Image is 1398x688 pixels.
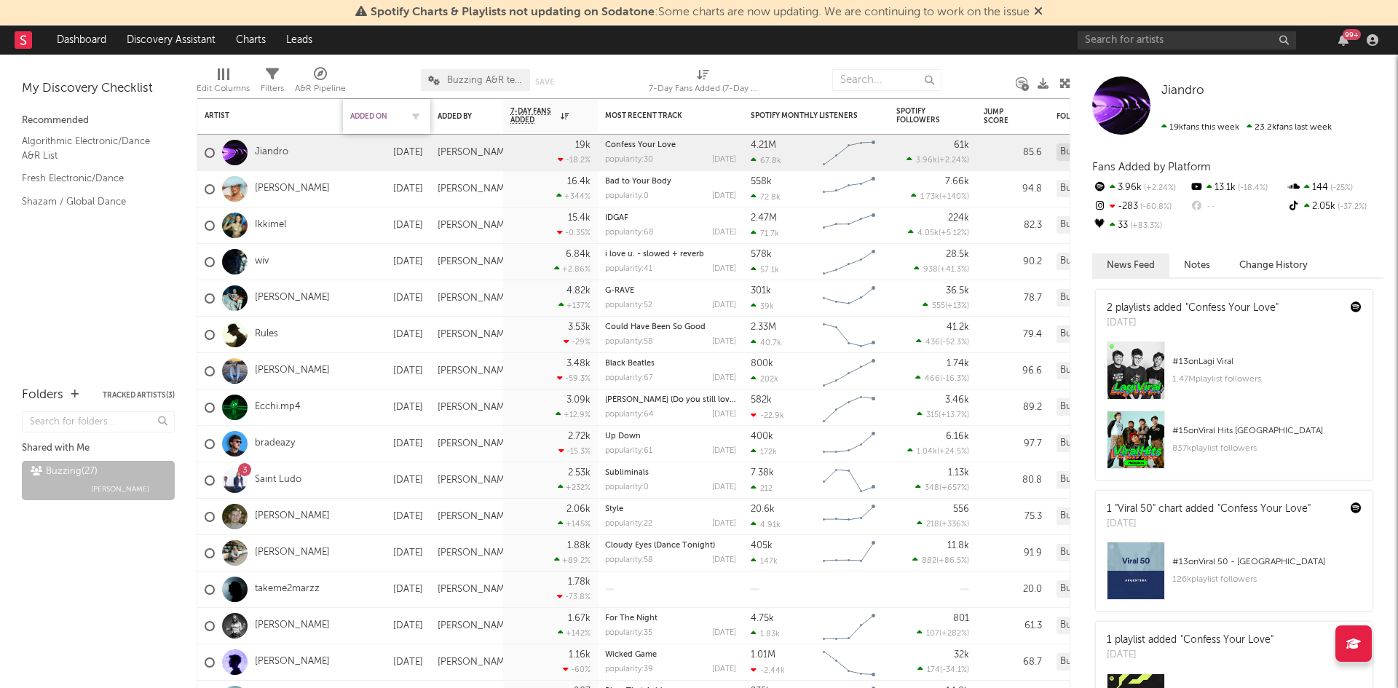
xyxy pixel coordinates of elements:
[954,141,969,150] div: 61k
[1092,197,1189,216] div: -283
[605,301,652,309] div: popularity: 52
[751,323,776,332] div: 2.33M
[566,395,591,405] div: 3.09k
[350,181,423,198] div: [DATE]
[816,462,882,499] svg: Chart title
[1057,435,1118,452] div: Buzzing (27)
[295,62,346,104] div: A&R Pipeline
[1217,504,1311,514] a: "Confess Your Love"
[941,229,967,237] span: +5.12 %
[568,432,591,441] div: 2.72k
[1057,180,1118,197] div: Buzzing (27)
[605,505,736,513] div: Style
[712,301,736,309] div: [DATE]
[917,448,937,456] span: 1.04k
[554,264,591,274] div: +2.86 %
[1161,84,1204,98] a: Jiandro
[371,7,1030,18] span: : Some charts are now updating. We are continuing to work on the issue
[1338,34,1348,46] button: 99+
[1180,635,1273,645] a: "Confess Your Love"
[1107,517,1311,531] div: [DATE]
[438,329,513,341] div: [PERSON_NAME]
[103,392,175,399] button: Tracked Artists(3)
[816,535,882,572] svg: Chart title
[1092,253,1169,277] button: News Feed
[438,256,513,268] div: [PERSON_NAME]
[605,469,649,477] a: Subliminals
[1107,502,1311,517] div: 1 "Viral 50" chart added
[914,264,969,274] div: ( )
[438,438,513,450] div: [PERSON_NAME]
[1172,353,1362,371] div: # 13 on Lagi Viral
[1328,184,1353,192] span: -25 %
[1225,253,1322,277] button: Change History
[915,373,969,383] div: ( )
[438,402,513,414] div: [PERSON_NAME]
[946,286,969,296] div: 36.5k
[605,651,657,659] a: Wicked Game
[984,508,1042,526] div: 75.3
[925,339,940,347] span: 436
[751,505,775,514] div: 20.6k
[1189,178,1286,197] div: 13.1k
[1189,197,1286,216] div: --
[917,229,939,237] span: 4.05k
[948,468,969,478] div: 1.13k
[1142,184,1176,192] span: +2.24 %
[255,474,301,486] a: Saint Ludo
[22,440,175,457] div: Shared with Me
[948,213,969,223] div: 224k
[947,541,969,550] div: 11.8k
[925,484,939,492] span: 348
[925,375,940,383] span: 466
[255,292,330,304] a: [PERSON_NAME]
[947,323,969,332] div: 41.2k
[712,156,736,164] div: [DATE]
[1128,222,1162,230] span: +83.3 %
[816,317,882,353] svg: Chart title
[1057,253,1118,270] div: Buzzing (27)
[568,468,591,478] div: 2.53k
[940,266,967,274] span: +41.3 %
[350,399,423,416] div: [DATE]
[816,353,882,390] svg: Chart title
[350,217,423,234] div: [DATE]
[907,155,969,165] div: ( )
[984,399,1042,416] div: 89.2
[605,396,736,404] div: Jamie (Do you still love me?)
[605,265,652,273] div: popularity: 41
[946,250,969,259] div: 28.5k
[197,80,250,98] div: Edit Columns
[1057,507,1118,525] div: Buzzing (27)
[1057,143,1118,161] div: Buzzing (27)
[712,192,736,200] div: [DATE]
[605,250,736,258] div: i love u. - slowed + reverb
[438,220,513,232] div: [PERSON_NAME]
[255,256,269,268] a: wiv
[816,171,882,207] svg: Chart title
[907,446,969,456] div: ( )
[350,472,423,489] div: [DATE]
[1172,440,1362,457] div: 837k playlist followers
[605,229,654,237] div: popularity: 68
[558,483,591,492] div: +232 %
[923,301,969,310] div: ( )
[912,555,969,565] div: ( )
[712,411,736,419] div: [DATE]
[605,323,706,331] a: Could Have Been So Good
[1169,253,1225,277] button: Notes
[350,545,423,562] div: [DATE]
[920,193,939,201] span: 1.73k
[605,250,704,258] a: i love u. - slowed + reverb
[22,194,160,210] a: Shazam / Global Dance
[1161,84,1204,97] span: Jiandro
[22,112,175,130] div: Recommended
[438,183,513,195] div: [PERSON_NAME]
[751,156,781,165] div: 67.8k
[255,438,295,450] a: bradeazy
[605,178,671,186] a: Bad to Your Body
[261,80,284,98] div: Filters
[605,614,657,622] a: For The Night
[984,435,1042,453] div: 97.7
[712,265,736,273] div: [DATE]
